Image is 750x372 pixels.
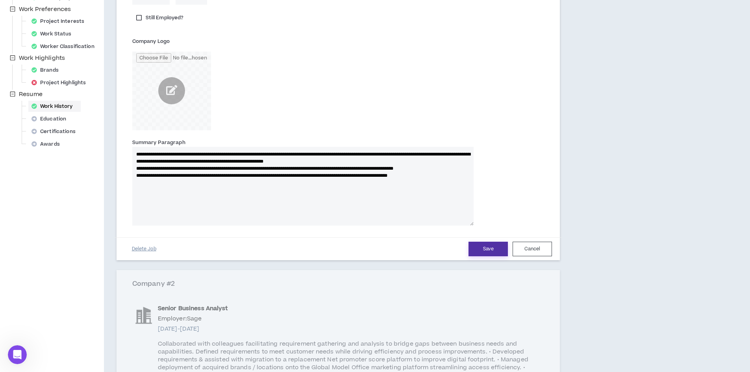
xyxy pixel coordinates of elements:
[19,90,43,98] span: Resume
[28,41,102,52] div: Worker Classification
[124,242,164,256] button: Delete Job
[513,242,552,256] button: Cancel
[28,65,67,76] div: Brands
[132,136,185,149] label: Summary Paragraph
[17,5,72,14] span: Work Preferences
[10,91,15,97] span: minus-square
[28,101,81,112] div: Work History
[28,126,83,137] div: Certifications
[28,139,68,150] div: Awards
[132,12,188,23] label: Still Employed?
[28,28,79,39] div: Work Status
[19,54,65,62] span: Work Highlights
[17,54,67,63] span: Work Highlights
[28,77,94,88] div: Project Highlights
[469,242,508,256] button: Save
[28,16,92,27] div: Project Interests
[8,345,27,364] iframe: Intercom live chat
[28,113,74,124] div: Education
[17,90,44,99] span: Resume
[10,55,15,61] span: minus-square
[10,6,15,12] span: minus-square
[19,5,71,13] span: Work Preferences
[132,35,170,48] label: Company Logo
